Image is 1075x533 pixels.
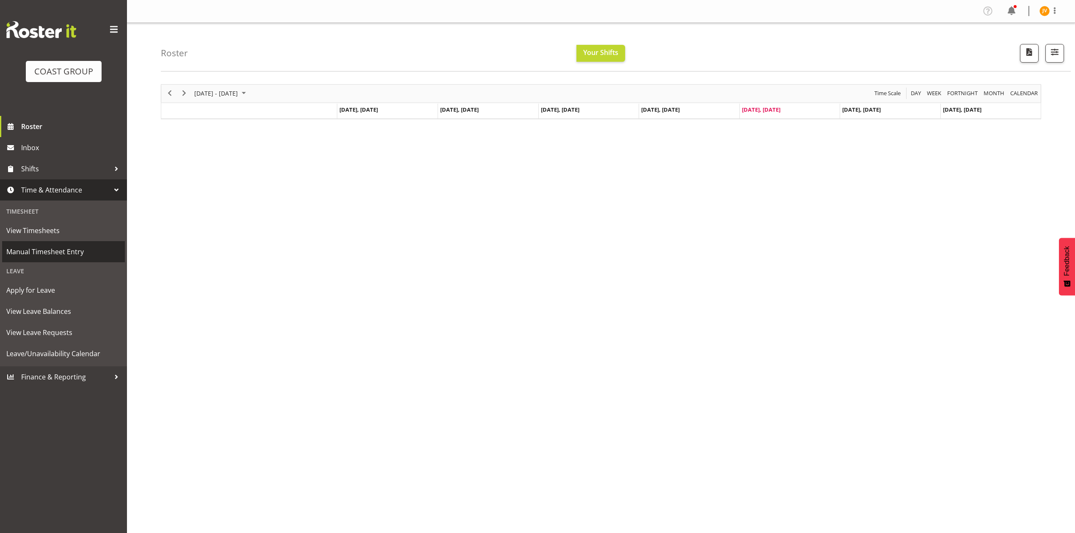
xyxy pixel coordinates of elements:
div: August 18 - 24, 2025 [191,85,251,102]
button: August 2025 [193,88,250,99]
span: [DATE] - [DATE] [193,88,239,99]
span: [DATE], [DATE] [943,106,981,113]
div: next period [177,85,191,102]
div: previous period [163,85,177,102]
button: Timeline Week [926,88,943,99]
span: [DATE], [DATE] [339,106,378,113]
div: Timesheet [2,203,125,220]
span: Time Scale [874,88,901,99]
div: COAST GROUP [34,65,93,78]
button: Previous [164,88,176,99]
img: jorgelina-villar11067.jpg [1039,6,1050,16]
a: View Timesheets [2,220,125,241]
a: View Leave Balances [2,301,125,322]
button: Time Scale [873,88,902,99]
a: Leave/Unavailability Calendar [2,343,125,364]
div: Timeline Week of August 22, 2025 [161,84,1041,119]
span: [DATE], [DATE] [541,106,579,113]
span: Manual Timesheet Entry [6,245,121,258]
span: [DATE], [DATE] [842,106,881,113]
button: Your Shifts [576,45,625,62]
span: Month [983,88,1005,99]
h4: Roster [161,48,188,58]
button: Download a PDF of the roster according to the set date range. [1020,44,1039,63]
div: Leave [2,262,125,280]
span: [DATE], [DATE] [742,106,780,113]
span: View Leave Balances [6,305,121,318]
span: Inbox [21,141,123,154]
span: Your Shifts [583,48,618,57]
button: Fortnight [946,88,979,99]
a: Manual Timesheet Entry [2,241,125,262]
button: Next [179,88,190,99]
button: Timeline Day [910,88,923,99]
button: Month [1009,88,1039,99]
span: calendar [1009,88,1039,99]
span: Day [910,88,922,99]
span: View Leave Requests [6,326,121,339]
span: Finance & Reporting [21,371,110,383]
span: Time & Attendance [21,184,110,196]
button: Timeline Month [982,88,1006,99]
a: View Leave Requests [2,322,125,343]
button: Filter Shifts [1045,44,1064,63]
button: Feedback - Show survey [1059,238,1075,295]
span: View Timesheets [6,224,121,237]
span: Fortnight [946,88,979,99]
span: Roster [21,120,123,133]
span: [DATE], [DATE] [440,106,479,113]
span: Week [926,88,942,99]
span: Feedback [1063,246,1071,276]
span: Shifts [21,162,110,175]
a: Apply for Leave [2,280,125,301]
img: Rosterit website logo [6,21,76,38]
span: [DATE], [DATE] [641,106,680,113]
span: Apply for Leave [6,284,121,297]
span: Leave/Unavailability Calendar [6,347,121,360]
